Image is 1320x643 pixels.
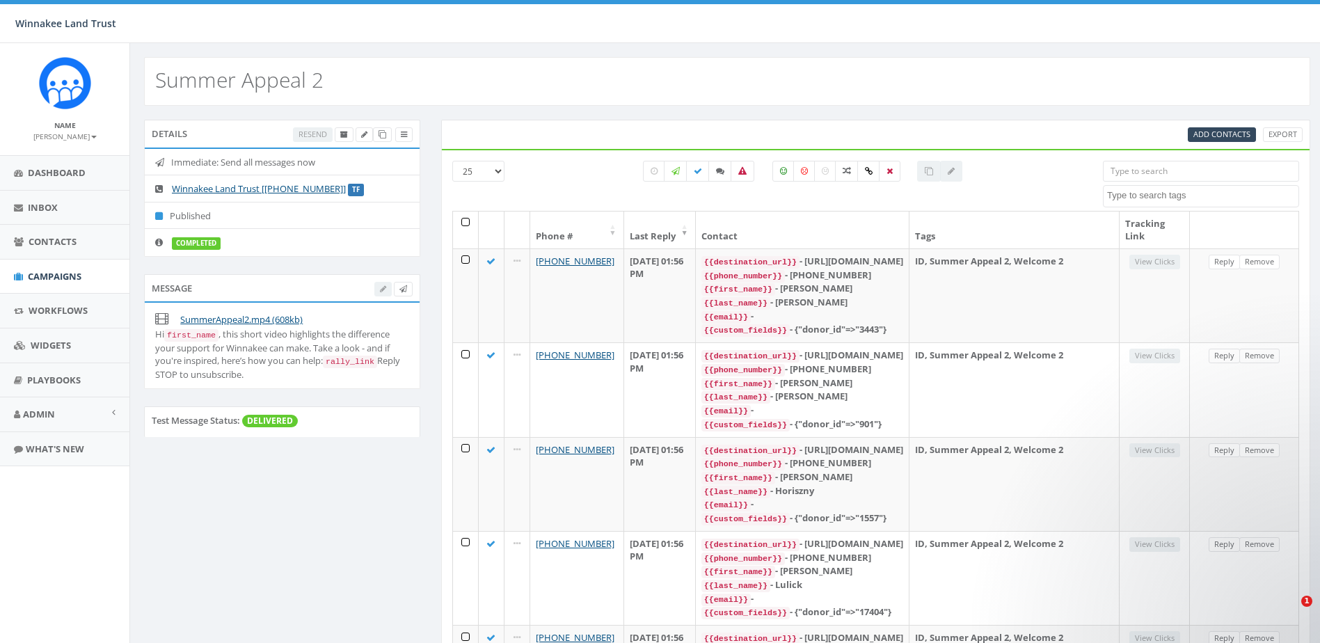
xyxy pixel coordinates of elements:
[701,605,904,619] div: - {"donor_id"=>"17404"}
[23,408,55,420] span: Admin
[701,364,785,376] code: {{phone_number}}
[701,311,751,324] code: {{email}}
[909,342,1120,436] td: ID, Summer Appeal 2, Welcome 2
[379,129,386,139] span: Clone Campaign
[701,405,751,418] code: {{email}}
[909,531,1120,625] td: ID, Summer Appeal 2, Welcome 2
[33,129,97,142] a: [PERSON_NAME]
[180,313,303,326] a: SummerAppeal2.mp4 (608kb)
[701,578,904,592] div: - Lulick
[701,513,790,525] code: {{custom_fields}}
[536,443,614,456] a: [PHONE_NUMBER]
[1273,596,1306,629] iframe: Intercom live chat
[26,443,84,455] span: What's New
[857,161,880,182] label: Link Clicked
[701,310,904,324] div: -
[701,297,770,310] code: {{last_name}}
[701,376,904,390] div: - [PERSON_NAME]
[155,328,409,381] div: Hi , this short video highlights the difference your support for Winnakee can make. Take a look -...
[708,161,732,182] label: Replied
[701,551,904,565] div: - [PHONE_NUMBER]
[39,57,91,109] img: Rally_Corp_Icon.png
[701,472,775,484] code: {{first_name}}
[701,419,790,431] code: {{custom_fields}}
[1209,443,1240,458] a: Reply
[28,270,81,283] span: Campaigns
[701,390,904,404] div: - [PERSON_NAME]
[1209,349,1240,363] a: Reply
[172,237,221,250] label: completed
[701,458,785,470] code: {{phone_number}}
[835,161,859,182] label: Mixed
[348,184,364,196] label: TF
[536,255,614,267] a: [PHONE_NUMBER]
[15,17,116,30] span: Winnakee Land Trust
[664,161,687,182] label: Sending
[701,580,770,592] code: {{last_name}}
[643,161,665,182] label: Pending
[1263,127,1303,142] a: Export
[701,564,904,578] div: - [PERSON_NAME]
[701,324,790,337] code: {{custom_fields}}
[401,129,407,139] span: View Campaign Delivery Statistics
[701,418,904,431] div: - {"donor_id"=>"901"}
[536,537,614,550] a: [PHONE_NUMBER]
[701,445,800,457] code: {{destination_url}}
[701,553,785,565] code: {{phone_number}}
[530,212,624,248] th: Phone #: activate to sort column ascending
[814,161,836,182] label: Neutral
[624,437,696,531] td: [DATE] 01:56 PM
[152,414,240,427] label: Test Message Status:
[701,296,904,310] div: - [PERSON_NAME]
[701,594,751,606] code: {{email}}
[155,158,171,167] i: Immediate: Send all messages now
[1239,349,1280,363] a: Remove
[1120,212,1190,248] th: Tracking Link
[701,511,904,525] div: - {"donor_id"=>"1557"}
[624,212,696,248] th: Last Reply: activate to sort column ascending
[701,566,775,578] code: {{first_name}}
[145,149,420,176] li: Immediate: Send all messages now
[701,498,904,511] div: -
[155,212,170,221] i: Published
[172,182,346,195] a: Winnakee Land Trust [[PHONE_NUMBER]]
[1239,443,1280,458] a: Remove
[701,255,904,269] div: - [URL][DOMAIN_NAME]
[1193,129,1250,139] span: CSV files only
[361,129,367,139] span: Edit Campaign Title
[28,166,86,179] span: Dashboard
[701,350,800,363] code: {{destination_url}}
[1103,161,1299,182] input: Type to search
[28,201,58,214] span: Inbox
[701,391,770,404] code: {{last_name}}
[1193,129,1250,139] span: Add Contacts
[29,235,77,248] span: Contacts
[701,378,775,390] code: {{first_name}}
[27,374,81,386] span: Playbooks
[145,202,420,230] li: Published
[701,539,800,551] code: {{destination_url}}
[701,363,904,376] div: - [PHONE_NUMBER]
[323,356,377,368] code: rally_link
[701,470,904,484] div: - [PERSON_NAME]
[879,161,900,182] label: Removed
[144,120,420,148] div: Details
[701,537,904,551] div: - [URL][DOMAIN_NAME]
[29,304,88,317] span: Workflows
[399,283,407,294] span: Send Test Message
[701,592,904,606] div: -
[701,282,904,296] div: - [PERSON_NAME]
[701,270,785,283] code: {{phone_number}}
[701,457,904,470] div: - [PHONE_NUMBER]
[242,415,298,427] span: DELIVERED
[155,68,324,91] h2: Summer Appeal 2
[701,607,790,619] code: {{custom_fields}}
[686,161,710,182] label: Delivered
[33,132,97,141] small: [PERSON_NAME]
[164,329,218,342] code: first_name
[701,283,775,296] code: {{first_name}}
[696,212,910,248] th: Contact
[54,120,76,130] small: Name
[1107,189,1298,202] textarea: Search
[701,486,770,498] code: {{last_name}}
